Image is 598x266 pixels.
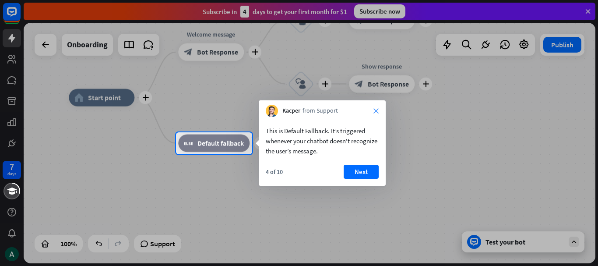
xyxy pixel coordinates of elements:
[373,108,379,113] i: close
[184,139,193,148] i: block_fallback
[344,165,379,179] button: Next
[7,4,33,30] button: Open LiveChat chat widget
[197,139,244,148] span: Default fallback
[266,126,379,156] div: This is Default Fallback. It’s triggered whenever your chatbot doesn't recognize the user’s message.
[266,168,283,176] div: 4 of 10
[303,106,338,115] span: from Support
[282,106,300,115] span: Kacper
